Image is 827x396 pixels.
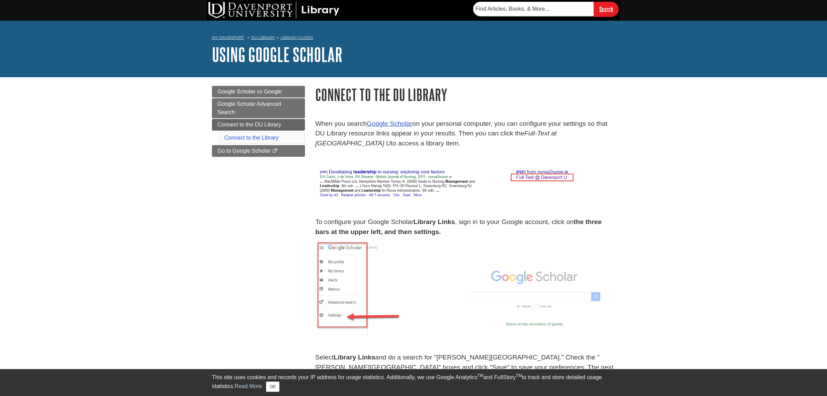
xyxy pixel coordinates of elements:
[212,373,615,392] div: This site uses cookies and records your IP address for usage statistics. Additionally, we use Goo...
[212,33,615,44] nav: breadcrumb
[217,101,281,115] span: Google Scholar Advanced Search
[315,217,615,237] p: To configure your Google Scholar , sign in to your Google account, click on
[208,2,339,18] img: DU Library
[224,135,278,141] a: Connect to the Library
[212,98,305,118] a: Google Scholar Advanced Search
[516,373,522,378] sup: TM
[315,130,557,147] em: Full-Text at [GEOGRAPHIC_DATA] U
[217,89,282,94] span: Google Scholar vs Google
[315,353,615,382] p: Select and do a search for "[PERSON_NAME][GEOGRAPHIC_DATA]." Check the "[PERSON_NAME][GEOGRAPHIC_...
[266,382,279,392] button: Close
[212,145,305,157] a: Go to Google Scholar
[367,120,412,127] a: Google Scholar
[235,383,262,389] a: Read More
[217,122,281,128] span: Connect to the DU Library
[413,218,455,225] strong: Library Links
[473,2,619,17] form: Searches DU Library's articles, books, and more
[315,218,602,235] b: the three bars at the upper left, and then settings.
[315,86,615,103] h1: Connect to the DU Library
[212,86,305,98] a: Google Scholar vs Google
[272,149,278,153] i: This link opens in a new window
[477,373,483,378] sup: TM
[217,148,270,154] span: Go to Google Scholar
[212,86,305,157] div: Guide Page Menu
[212,119,305,131] a: Connect to the DU Library
[594,2,619,17] input: Search
[473,2,594,16] input: Find Articles, Books, & More...
[280,35,313,40] a: Library Guides
[315,119,615,149] p: When you search on your personal computer, you can configure your settings so that DU Library res...
[251,35,275,40] a: DU Library
[212,35,244,41] a: My Davenport
[334,354,375,361] strong: Library Links
[212,44,343,65] a: Using Google Scholar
